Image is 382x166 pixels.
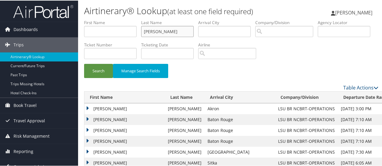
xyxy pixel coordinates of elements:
th: Company/Division [275,91,338,103]
span: Risk Management [14,128,50,143]
td: [PERSON_NAME] [84,124,165,135]
td: [PERSON_NAME] [84,146,165,157]
label: Agency Locator [318,19,375,25]
span: Trips [14,37,24,52]
td: [PERSON_NAME] [165,135,205,146]
span: Book Travel [14,97,37,112]
td: [PERSON_NAME] [84,114,165,124]
span: Reporting [14,143,33,158]
small: (at least one field required) [167,6,253,16]
img: airportal-logo.png [13,4,73,18]
label: Last Name [141,19,198,25]
span: Travel Approval [14,113,45,128]
label: Airline [198,41,261,47]
td: [PERSON_NAME] [165,146,205,157]
label: Arrival City [198,19,255,25]
th: First Name: activate to sort column ascending [84,91,165,103]
td: [PERSON_NAME] [165,124,205,135]
td: LSU BR NCBRT-OPERATIONS [275,146,338,157]
span: [PERSON_NAME] [335,9,372,15]
th: Arrival City: activate to sort column ascending [205,91,275,103]
th: Last Name: activate to sort column ascending [165,91,205,103]
td: LSU BR NCBRT-OPERATIONS [275,124,338,135]
button: Search [84,63,113,77]
label: Ticketing Date [141,41,198,47]
td: Baton Rouge [205,114,275,124]
td: [PERSON_NAME] [165,114,205,124]
span: Dashboards [14,21,38,36]
td: Baton Rouge [205,135,275,146]
a: [PERSON_NAME] [331,3,378,21]
label: First Name [84,19,141,25]
td: [PERSON_NAME] [165,103,205,114]
td: [PERSON_NAME] [84,135,165,146]
td: Akron [205,103,275,114]
td: [PERSON_NAME] [84,103,165,114]
label: Company/Division [255,19,318,25]
td: [GEOGRAPHIC_DATA] [205,146,275,157]
a: Table Actions [343,84,378,90]
label: Ticket Number [84,41,141,47]
h1: Airtinerary® Lookup [84,4,280,17]
td: LSU BR NCBRT-OPERATIONS [275,103,338,114]
td: Baton Rouge [205,124,275,135]
button: Manage Search Fields [113,63,168,77]
td: LSU BR NCBRT-OPERATIONS [275,135,338,146]
td: LSU BR NCBRT-OPERATIONS [275,114,338,124]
